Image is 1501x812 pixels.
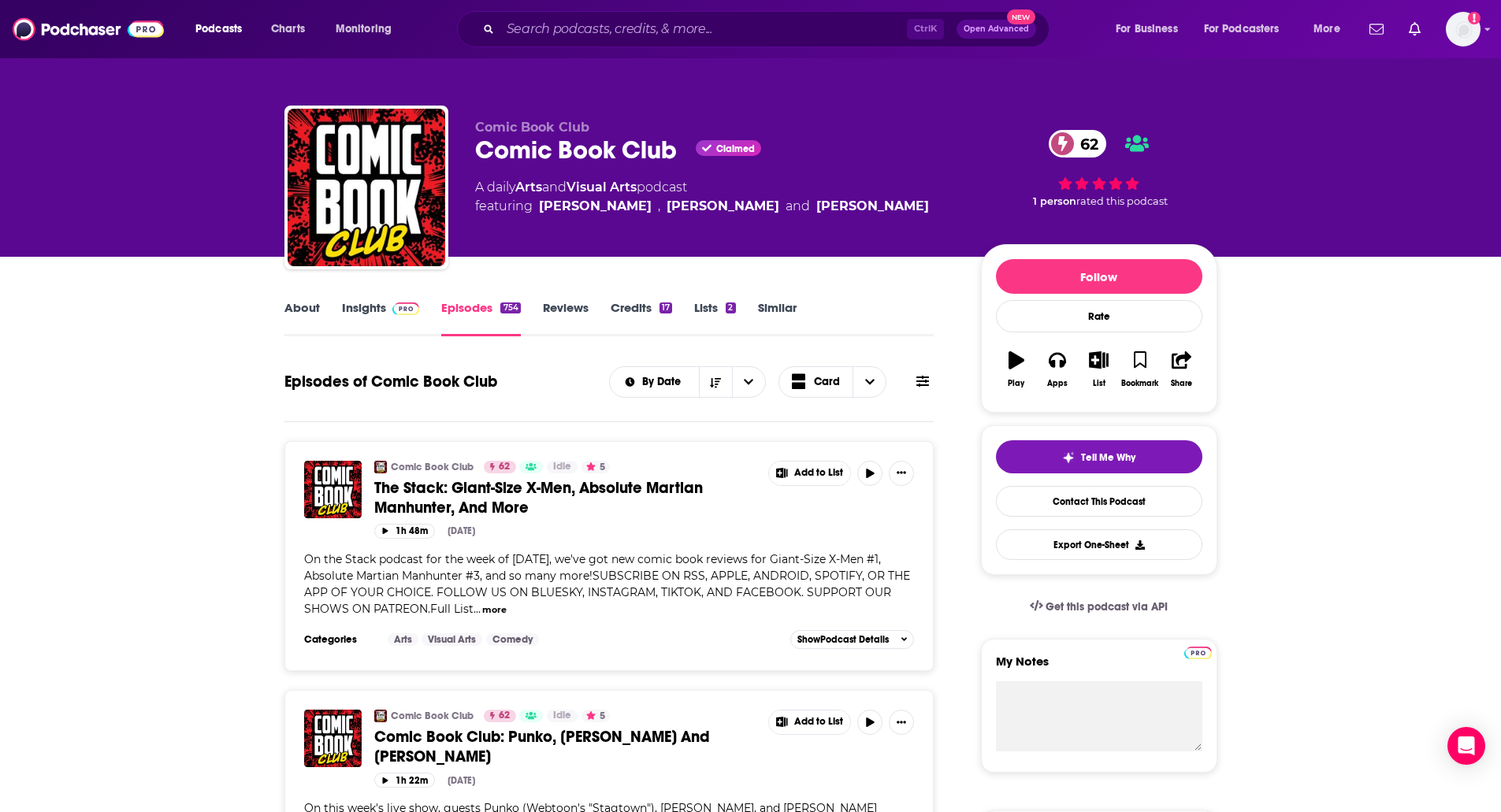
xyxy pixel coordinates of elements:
button: open menu [184,17,262,42]
a: Comic Book Club: Punko, Joshua Rubin And Jorge Coelho [304,710,362,767]
button: open menu [1302,17,1360,42]
a: 62 [1049,130,1106,158]
a: Alexander Zalben [539,197,652,216]
input: Search podcasts, credits, & more... [500,17,907,42]
button: tell me why sparkleTell Me Why [996,440,1202,473]
span: 62 [499,459,510,475]
span: Idle [553,459,571,475]
span: Card [814,376,840,387]
div: Play [1008,379,1024,388]
a: Visual Arts [567,180,637,195]
span: Show Podcast Details [797,634,889,645]
a: Reviews [543,300,589,336]
a: Arts [388,633,418,646]
button: Share [1161,341,1202,398]
span: Tell Me Why [1081,451,1135,464]
span: On the Stack podcast for the week of [DATE], we've got new comic book reviews for Giant-Size X-Me... [304,552,910,616]
img: Podchaser Pro [1184,647,1212,659]
div: Rate [996,300,1202,332]
span: For Podcasters [1204,18,1280,40]
a: Justin Tyler [667,197,779,216]
span: Logged in as ereardon [1446,12,1481,46]
button: 5 [581,461,610,473]
button: open menu [1105,17,1198,42]
a: Credits17 [611,300,672,336]
svg: Add a profile image [1468,12,1481,24]
span: The Stack: Giant-Size X-Men, Absolute Martian Manhunter, And More [374,478,703,517]
div: 2 [726,302,735,313]
a: Visual Arts [422,633,482,646]
img: The Stack: Giant-Size X-Men, Absolute Martian Manhunter, And More [304,461,362,518]
button: Play [996,341,1037,398]
span: Comic Book Club [475,120,589,135]
a: Comic Book Club [391,710,474,722]
span: More [1313,18,1340,40]
span: 1 person [1033,195,1076,207]
button: 1h 22m [374,773,435,788]
span: Ctrl K [907,19,944,39]
span: 62 [1064,130,1106,158]
button: ShowPodcast Details [790,630,915,649]
a: Pro website [1184,644,1212,659]
button: Bookmark [1120,341,1161,398]
div: A daily podcast [475,178,929,216]
img: Comic Book Club [288,109,445,266]
div: [DATE] [448,525,475,536]
a: Episodes754 [441,300,520,336]
span: Add to List [794,467,843,479]
span: By Date [642,376,686,387]
span: Monitoring [336,18,392,40]
span: New [1007,9,1035,24]
div: Search podcasts, credits, & more... [472,11,1064,47]
a: Arts [515,180,542,195]
a: Contact This Podcast [996,486,1202,517]
a: Get this podcast via API [1017,588,1181,626]
button: open menu [610,376,699,387]
span: Get this podcast via API [1046,600,1168,614]
a: Charts [261,17,314,42]
span: rated this podcast [1076,195,1168,207]
span: and [786,197,810,216]
button: Apps [1037,341,1078,398]
img: Comic Book Club [374,710,387,722]
img: User Profile [1446,12,1481,46]
img: Podchaser Pro [392,302,420,315]
h3: Categories [304,633,375,646]
a: Lists2 [694,300,735,336]
div: Bookmark [1121,379,1158,388]
a: Pete LePage [816,197,929,216]
a: InsightsPodchaser Pro [342,300,420,336]
span: Comic Book Club: Punko, [PERSON_NAME] And [PERSON_NAME] [374,727,710,766]
button: Show More Button [889,710,914,735]
button: Export One-Sheet [996,529,1202,560]
button: Follow [996,259,1202,294]
div: 62 1 personrated this podcast [981,120,1217,217]
span: featuring [475,197,929,216]
button: 5 [581,710,610,722]
span: , [658,197,660,216]
div: [DATE] [448,775,475,786]
div: Open Intercom Messenger [1447,727,1485,765]
button: Sort Direction [699,367,732,397]
span: 62 [499,708,510,724]
button: Open AdvancedNew [957,20,1036,39]
button: open menu [732,367,765,397]
a: Show notifications dropdown [1363,16,1390,43]
img: Comic Book Club [374,461,387,473]
span: and [542,180,567,195]
img: Podchaser - Follow, Share and Rate Podcasts [13,14,164,44]
div: Apps [1047,379,1068,388]
a: Idle [547,710,578,722]
div: List [1093,379,1105,388]
span: Add to List [794,716,843,728]
a: 62 [484,461,516,473]
button: List [1078,341,1119,398]
span: Charts [271,18,305,40]
span: For Business [1116,18,1178,40]
a: Show notifications dropdown [1403,16,1427,43]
